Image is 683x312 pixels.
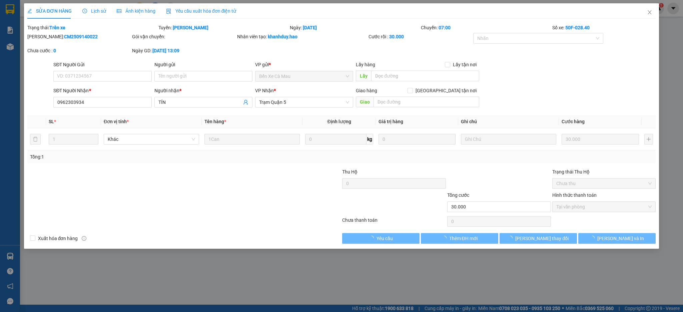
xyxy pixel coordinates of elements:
[166,8,236,14] span: Yêu cầu xuất hóa đơn điện tử
[35,235,81,242] span: Xuất hóa đơn hàng
[154,61,252,68] div: Người gửi
[421,233,498,244] button: Thêm ĐH mới
[374,97,479,107] input: Dọc đường
[158,24,289,31] div: Tuyến:
[552,24,657,31] div: Số xe:
[104,119,129,124] span: Đơn vị tính
[356,71,371,81] span: Lấy
[27,47,131,54] div: Chưa cước :
[508,236,515,240] span: loading
[154,87,252,94] div: Người nhận
[117,8,155,14] span: Ảnh kiện hàng
[458,115,559,128] th: Ghi chú
[117,9,121,13] span: picture
[341,216,447,228] div: Chưa thanh toán
[439,25,451,30] b: 07:00
[49,119,54,124] span: SL
[27,8,72,14] span: SỬA ĐƠN HÀNG
[500,233,577,244] button: [PERSON_NAME] thay đổi
[371,71,479,81] input: Dọc đường
[565,25,590,30] b: 50F-028.40
[327,119,351,124] span: Định lượng
[27,24,158,31] div: Trạng thái:
[53,48,56,53] b: 0
[562,134,639,145] input: 0
[442,236,449,240] span: loading
[30,153,264,160] div: Tổng: 1
[461,134,556,145] input: Ghi Chú
[367,134,373,145] span: kg
[255,88,274,93] span: VP Nhận
[204,119,226,124] span: Tên hàng
[644,134,653,145] button: plus
[449,235,478,242] span: Thêm ĐH mới
[377,235,393,242] span: Yêu cầu
[552,168,656,175] div: Trạng thái Thu Hộ
[30,134,41,145] button: delete
[356,97,374,107] span: Giao
[389,34,404,39] b: 30.000
[342,169,358,174] span: Thu Hộ
[597,235,644,242] span: [PERSON_NAME] và In
[64,34,98,39] b: CM2509140022
[53,61,151,68] div: SĐT Người Gửi
[82,236,86,241] span: info-circle
[152,48,179,53] b: [DATE] 13:09
[27,9,32,13] span: edit
[515,235,569,242] span: [PERSON_NAME] thay đổi
[255,61,353,68] div: VP gửi
[27,33,131,40] div: [PERSON_NAME]:
[259,97,349,107] span: Trạm Quận 5
[552,192,597,198] label: Hình thức thanh toán
[259,71,349,81] span: Bến Xe Cà Mau
[640,3,659,22] button: Close
[578,233,656,244] button: [PERSON_NAME] và In
[379,119,403,124] span: Giá trị hàng
[590,236,597,240] span: loading
[268,34,297,39] b: khanhduy.hao
[369,33,472,40] div: Cước rồi :
[53,87,151,94] div: SĐT Người Nhận
[379,134,456,145] input: 0
[647,10,652,15] span: close
[82,8,106,14] span: Lịch sử
[556,202,652,212] span: Tại văn phòng
[447,192,469,198] span: Tổng cước
[562,119,585,124] span: Cước hàng
[237,33,367,40] div: Nhân viên tạo:
[108,134,195,144] span: Khác
[289,24,420,31] div: Ngày:
[369,236,377,240] span: loading
[243,100,248,105] span: user-add
[166,9,171,14] img: icon
[342,233,420,244] button: Yêu cầu
[173,25,208,30] b: [PERSON_NAME]
[132,33,236,40] div: Gói vận chuyển:
[556,178,652,188] span: Chưa thu
[82,9,87,13] span: clock-circle
[204,134,300,145] input: VD: Bàn, Ghế
[413,87,479,94] span: [GEOGRAPHIC_DATA] tận nơi
[450,61,479,68] span: Lấy tận nơi
[132,47,236,54] div: Ngày GD:
[303,25,317,30] b: [DATE]
[420,24,551,31] div: Chuyến:
[356,62,375,67] span: Lấy hàng
[49,25,65,30] b: Trên xe
[356,88,377,93] span: Giao hàng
